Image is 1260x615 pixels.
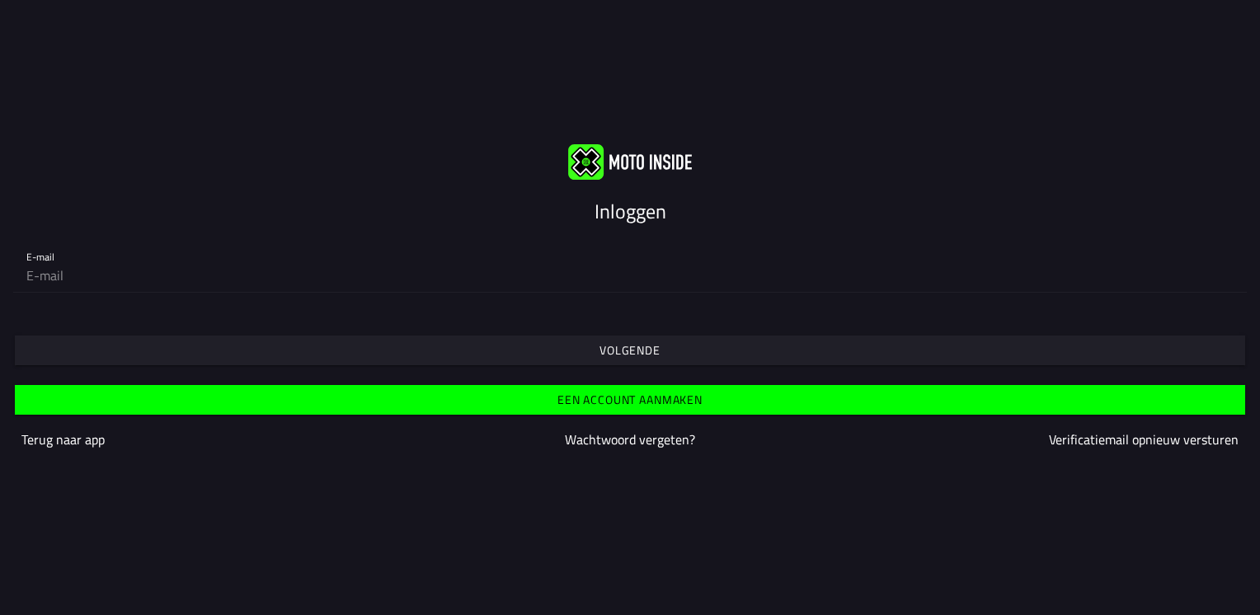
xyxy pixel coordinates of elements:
[15,385,1245,415] ion-button: Een account aanmaken
[1049,430,1239,449] a: Verificatiemail opnieuw versturen
[21,430,105,449] a: Terug naar app
[595,196,666,226] ion-text: Inloggen
[599,345,661,356] ion-text: Volgende
[26,259,1234,292] input: E-mail
[565,430,695,449] a: Wachtwoord vergeten?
